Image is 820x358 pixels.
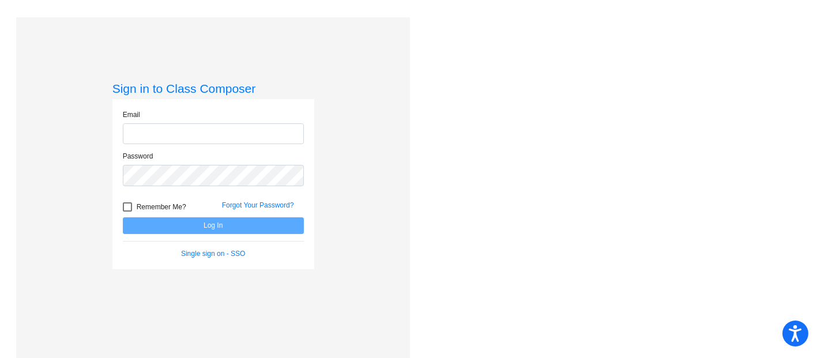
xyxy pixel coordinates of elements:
a: Forgot Your Password? [222,201,294,209]
a: Single sign on - SSO [181,250,245,258]
button: Log In [123,217,304,234]
label: Email [123,110,140,120]
label: Password [123,151,153,161]
span: Remember Me? [137,200,186,214]
h3: Sign in to Class Composer [112,81,314,96]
